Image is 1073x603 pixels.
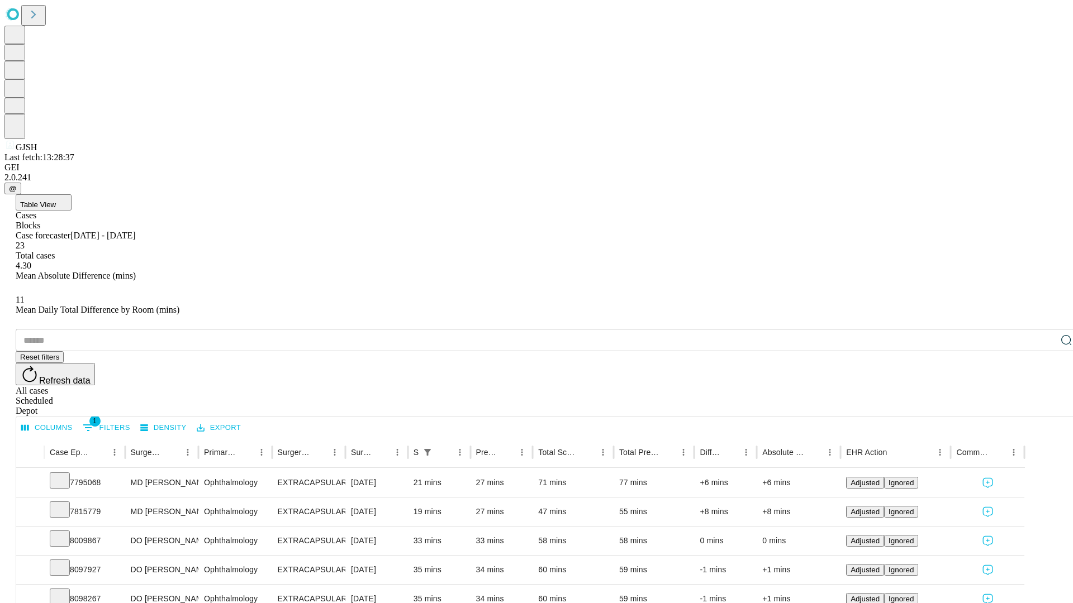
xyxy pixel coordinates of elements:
[254,444,269,460] button: Menu
[50,468,120,497] div: 7795068
[538,497,608,526] div: 47 mins
[851,595,880,603] span: Adjusted
[884,564,918,576] button: Ignored
[723,444,738,460] button: Sort
[846,448,887,457] div: EHR Action
[70,231,135,240] span: [DATE] - [DATE]
[16,261,31,270] span: 4.30
[595,444,611,460] button: Menu
[436,444,452,460] button: Sort
[22,502,39,522] button: Expand
[932,444,948,460] button: Menu
[390,444,405,460] button: Menu
[476,556,528,584] div: 34 mins
[414,497,465,526] div: 19 mins
[50,556,120,584] div: 8097927
[22,532,39,551] button: Expand
[131,468,193,497] div: MD [PERSON_NAME]
[204,556,266,584] div: Ophthalmology
[700,448,721,457] div: Difference
[16,142,37,152] span: GJSH
[889,508,914,516] span: Ignored
[851,537,880,545] span: Adjusted
[884,477,918,489] button: Ignored
[538,556,608,584] div: 60 mins
[476,448,498,457] div: Predicted In Room Duration
[194,419,244,437] button: Export
[762,497,835,526] div: +8 mins
[846,506,884,518] button: Adjusted
[414,527,465,555] div: 33 mins
[204,497,266,526] div: Ophthalmology
[311,444,327,460] button: Sort
[39,376,91,385] span: Refresh data
[4,183,21,194] button: @
[131,497,193,526] div: MD [PERSON_NAME]
[414,468,465,497] div: 21 mins
[16,271,136,280] span: Mean Absolute Difference (mins)
[374,444,390,460] button: Sort
[9,184,17,193] span: @
[738,444,754,460] button: Menu
[22,561,39,580] button: Expand
[18,419,75,437] button: Select columns
[762,468,835,497] div: +6 mins
[16,231,70,240] span: Case forecaster
[846,535,884,547] button: Adjusted
[700,468,751,497] div: +6 mins
[619,468,689,497] div: 77 mins
[822,444,838,460] button: Menu
[20,353,59,361] span: Reset filters
[131,448,163,457] div: Surgeon Name
[164,444,180,460] button: Sort
[889,595,914,603] span: Ignored
[498,444,514,460] button: Sort
[700,556,751,584] div: -1 mins
[351,448,373,457] div: Surgery Date
[204,468,266,497] div: Ophthalmology
[889,478,914,487] span: Ignored
[619,527,689,555] div: 58 mins
[538,448,578,457] div: Total Scheduled Duration
[20,200,56,209] span: Table View
[16,305,179,314] span: Mean Daily Total Difference by Room (mins)
[204,527,266,555] div: Ophthalmology
[278,468,340,497] div: EXTRACAPSULAR CATARACT REMOVAL WITH [MEDICAL_DATA]
[4,162,1069,173] div: GEI
[538,527,608,555] div: 58 mins
[884,535,918,547] button: Ignored
[700,527,751,555] div: 0 mins
[619,556,689,584] div: 59 mins
[131,556,193,584] div: DO [PERSON_NAME]
[990,444,1006,460] button: Sort
[278,527,340,555] div: EXTRACAPSULAR CATARACT REMOVAL WITH [MEDICAL_DATA]
[4,152,74,162] span: Last fetch: 13:28:37
[538,468,608,497] div: 71 mins
[89,415,101,427] span: 1
[846,477,884,489] button: Adjusted
[851,566,880,574] span: Adjusted
[889,566,914,574] span: Ignored
[476,527,528,555] div: 33 mins
[278,497,340,526] div: EXTRACAPSULAR CATARACT REMOVAL WITH [MEDICAL_DATA]
[414,448,419,457] div: Scheduled In Room Duration
[4,173,1069,183] div: 2.0.241
[619,497,689,526] div: 55 mins
[676,444,691,460] button: Menu
[278,556,340,584] div: EXTRACAPSULAR CATARACT REMOVAL WITH [MEDICAL_DATA]
[762,527,835,555] div: 0 mins
[888,444,904,460] button: Sort
[889,537,914,545] span: Ignored
[762,448,805,457] div: Absolute Difference
[22,473,39,493] button: Expand
[884,506,918,518] button: Ignored
[137,419,189,437] button: Density
[851,478,880,487] span: Adjusted
[50,448,90,457] div: Case Epic Id
[846,564,884,576] button: Adjusted
[327,444,343,460] button: Menu
[420,444,435,460] div: 1 active filter
[91,444,107,460] button: Sort
[1006,444,1022,460] button: Menu
[50,497,120,526] div: 7815779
